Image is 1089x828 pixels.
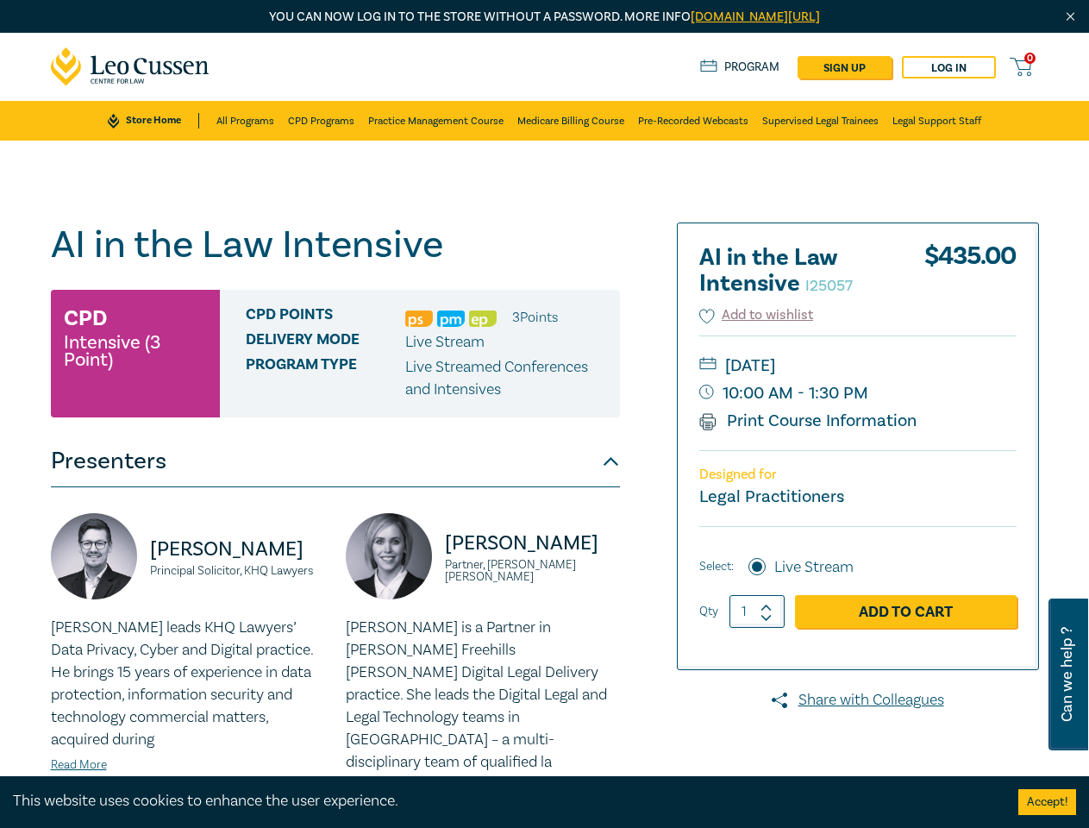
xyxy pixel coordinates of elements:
[150,565,325,577] small: Principal Solicitor, KHQ Lawyers
[437,310,465,327] img: Practice Management & Business Skills
[51,617,325,751] p: [PERSON_NAME] leads KHQ Lawyers’ Data Privacy, Cyber and Digital practice. He brings 15 years of ...
[517,101,624,141] a: Medicare Billing Course
[699,557,734,576] span: Select:
[150,536,325,563] p: [PERSON_NAME]
[346,617,620,774] p: [PERSON_NAME] is a Partner in [PERSON_NAME] Freehills [PERSON_NAME] Digital Legal Delivery practi...
[108,113,198,129] a: Store Home
[729,595,785,628] input: 1
[445,530,620,557] p: [PERSON_NAME]
[795,595,1017,628] a: Add to Cart
[246,306,405,329] span: CPD Points
[774,556,854,579] label: Live Stream
[902,56,996,78] a: Log in
[699,602,718,621] label: Qty
[699,305,814,325] button: Add to wishlist
[346,513,432,599] img: https://s3.ap-southeast-2.amazonaws.com/leo-cussen-store-production-content/Contacts/Emily%20Cogh...
[405,332,485,352] span: Live Stream
[699,379,1017,407] small: 10:00 AM - 1:30 PM
[51,757,107,773] a: Read More
[216,101,274,141] a: All Programs
[64,334,207,368] small: Intensive (3 Point)
[1024,53,1036,64] span: 0
[288,101,354,141] a: CPD Programs
[512,306,558,329] li: 3 Point s
[699,467,1017,483] p: Designed for
[469,310,497,327] img: Ethics & Professional Responsibility
[51,223,620,267] h1: AI in the Law Intensive
[64,303,107,334] h3: CPD
[405,356,607,401] p: Live Streamed Conferences and Intensives
[700,60,780,75] a: Program
[1063,9,1078,24] img: Close
[892,101,981,141] a: Legal Support Staff
[51,513,137,599] img: https://s3.ap-southeast-2.amazonaws.com/leo-cussen-store-production-content/Contacts/Alex%20Ditte...
[699,245,889,297] h2: AI in the Law Intensive
[699,486,844,508] small: Legal Practitioners
[699,352,1017,379] small: [DATE]
[805,276,853,296] small: I25057
[405,310,433,327] img: Professional Skills
[691,9,820,25] a: [DOMAIN_NAME][URL]
[13,790,992,812] div: This website uses cookies to enhance the user experience.
[246,356,405,401] span: Program type
[638,101,748,141] a: Pre-Recorded Webcasts
[1018,789,1076,815] button: Accept cookies
[699,410,917,432] a: Print Course Information
[368,101,504,141] a: Practice Management Course
[677,689,1039,712] a: Share with Colleagues
[51,8,1039,27] p: You can now log in to the store without a password. More info
[246,331,405,354] span: Delivery Mode
[924,245,1017,305] div: $ 435.00
[1059,609,1075,740] span: Can we help ?
[445,559,620,583] small: Partner, [PERSON_NAME] [PERSON_NAME]
[762,101,879,141] a: Supervised Legal Trainees
[798,56,892,78] a: sign up
[51,436,620,487] button: Presenters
